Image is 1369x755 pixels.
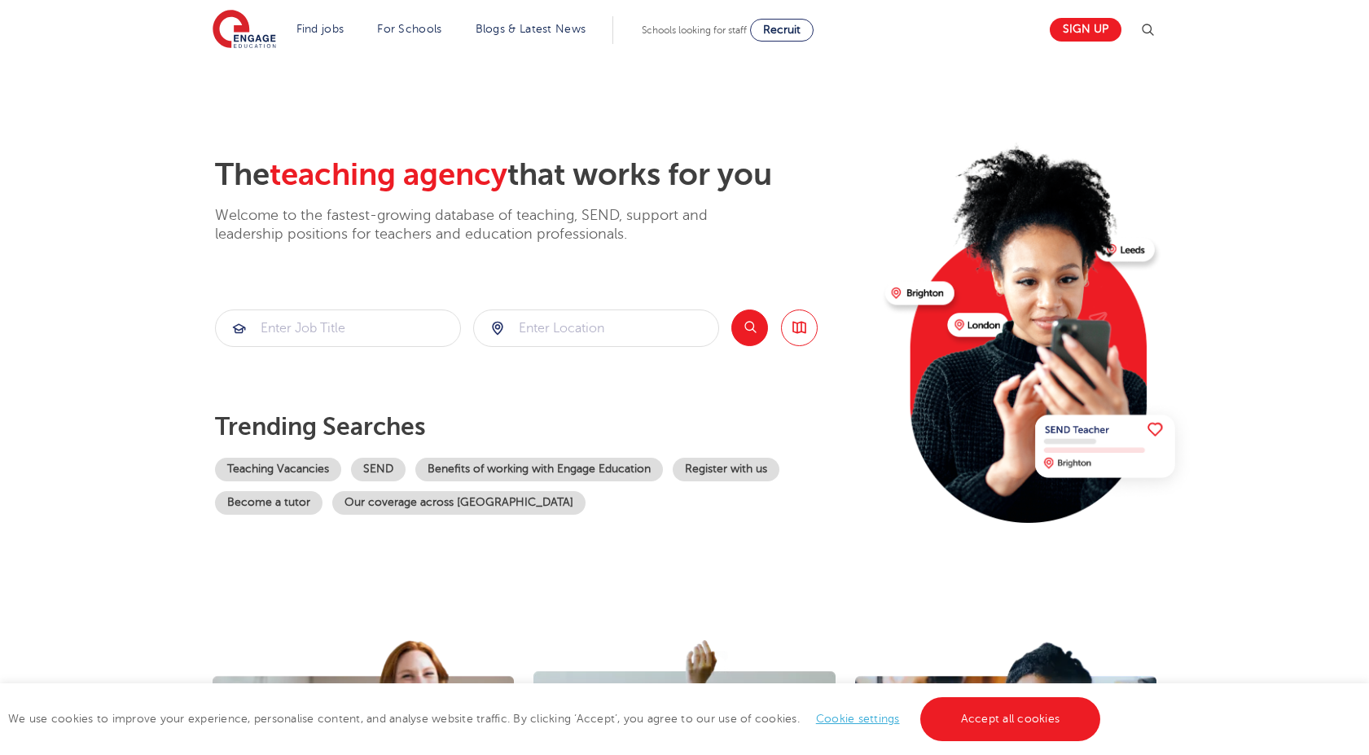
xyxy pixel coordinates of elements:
div: Submit [215,309,461,347]
button: Search [731,309,768,346]
a: Teaching Vacancies [215,458,341,481]
span: We use cookies to improve your experience, personalise content, and analyse website traffic. By c... [8,713,1104,725]
a: Benefits of working with Engage Education [415,458,663,481]
a: Blogs & Latest News [476,23,586,35]
p: Welcome to the fastest-growing database of teaching, SEND, support and leadership positions for t... [215,206,753,244]
a: Cookie settings [816,713,900,725]
span: teaching agency [270,157,507,192]
a: Sign up [1050,18,1121,42]
input: Submit [216,310,460,346]
h2: The that works for you [215,156,872,194]
a: Register with us [673,458,779,481]
a: SEND [351,458,406,481]
img: Engage Education [213,10,276,50]
a: Recruit [750,19,814,42]
span: Recruit [763,24,801,36]
span: Schools looking for staff [642,24,747,36]
a: For Schools [377,23,441,35]
a: Become a tutor [215,491,323,515]
p: Trending searches [215,412,872,441]
a: Our coverage across [GEOGRAPHIC_DATA] [332,491,586,515]
input: Submit [474,310,718,346]
a: Accept all cookies [920,697,1101,741]
div: Submit [473,309,719,347]
a: Find jobs [296,23,344,35]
